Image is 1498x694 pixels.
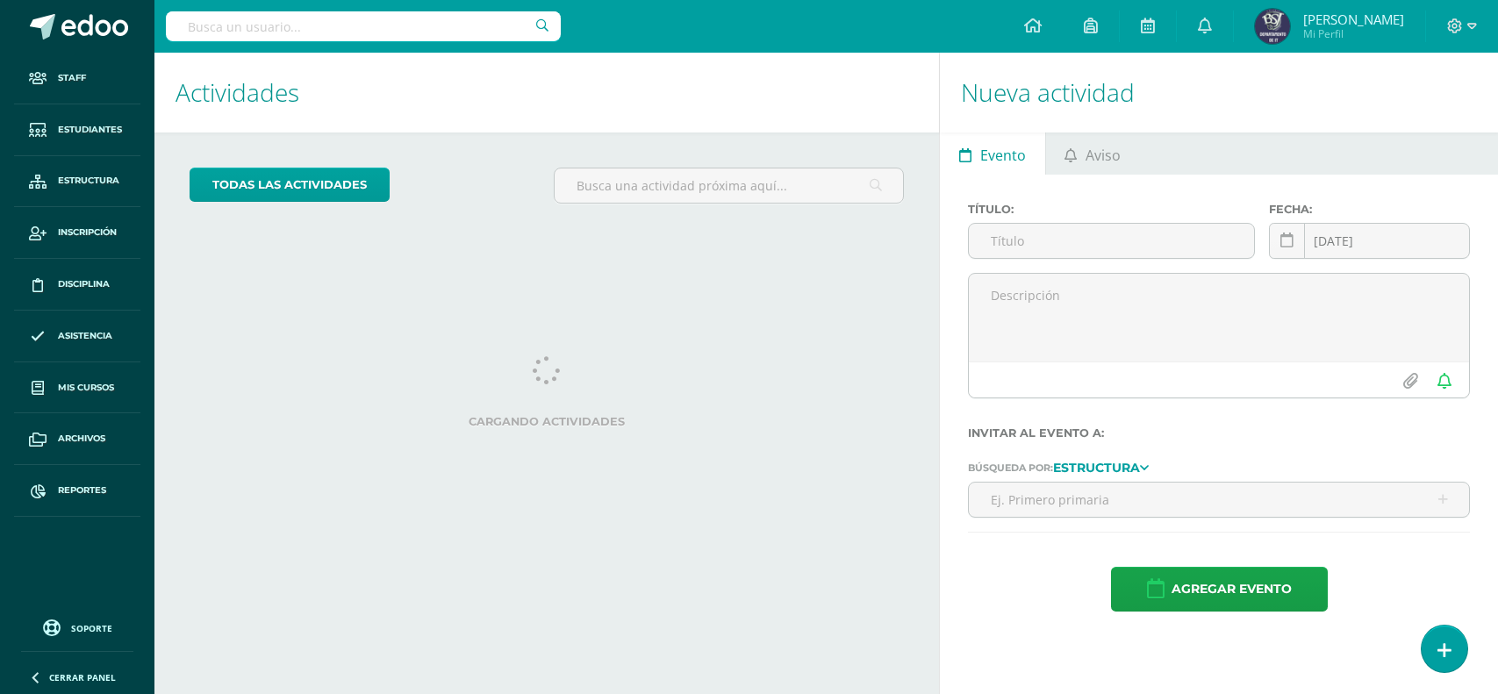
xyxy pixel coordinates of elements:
span: Asistencia [58,329,112,343]
label: Invitar al evento a: [968,426,1470,440]
span: [PERSON_NAME] [1303,11,1404,28]
h1: Actividades [176,53,918,132]
input: Ej. Primero primaria [969,483,1469,517]
a: Inscripción [14,207,140,259]
a: Aviso [1046,132,1140,175]
a: Reportes [14,465,140,517]
span: Agregar evento [1172,568,1292,611]
span: Aviso [1086,134,1121,176]
label: Fecha: [1269,203,1470,216]
span: Búsqueda por: [968,461,1053,474]
strong: Estructura [1053,460,1140,476]
label: Título: [968,203,1255,216]
a: Archivos [14,413,140,465]
a: Evento [940,132,1044,175]
input: Busca una actividad próxima aquí... [555,168,903,203]
a: Staff [14,53,140,104]
a: Disciplina [14,259,140,311]
a: Asistencia [14,311,140,362]
span: Staff [58,71,86,85]
a: todas las Actividades [190,168,390,202]
h1: Nueva actividad [961,53,1477,132]
span: Inscripción [58,225,117,240]
span: Mis cursos [58,381,114,395]
span: Mi Perfil [1303,26,1404,41]
input: Título [969,224,1254,258]
span: Estudiantes [58,123,122,137]
a: Estudiantes [14,104,140,156]
span: Disciplina [58,277,110,291]
img: 8f27dc8eebfefe7da20e0527ef93de31.png [1255,9,1290,44]
span: Soporte [71,622,112,634]
a: Estructura [14,156,140,208]
label: Cargando actividades [190,415,904,428]
a: Estructura [1053,461,1149,473]
span: Cerrar panel [49,671,116,683]
input: Busca un usuario... [166,11,561,41]
span: Evento [980,134,1026,176]
button: Agregar evento [1111,567,1328,612]
span: Reportes [58,483,106,497]
input: Fecha de entrega [1270,224,1469,258]
span: Estructura [58,174,119,188]
a: Soporte [21,615,133,639]
span: Archivos [58,432,105,446]
a: Mis cursos [14,362,140,414]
